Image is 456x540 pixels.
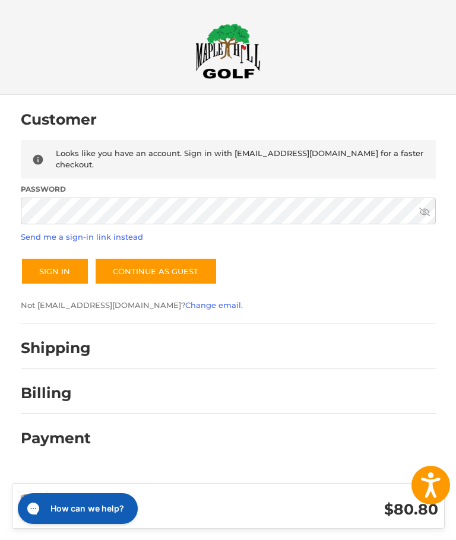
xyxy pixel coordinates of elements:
h3: $80.80 [249,500,438,519]
a: Change email [185,300,241,310]
p: Not [EMAIL_ADDRESS][DOMAIN_NAME]? . [21,300,436,312]
a: Continue as guest [94,258,217,285]
span: Looks like you have an account. Sign in with [EMAIL_ADDRESS][DOMAIN_NAME] for a faster checkout. [56,148,423,170]
a: Send me a sign-in link instead [21,232,143,242]
h2: Billing [21,384,90,402]
h2: Shipping [21,339,91,357]
label: Password [21,184,436,195]
h2: Customer [21,110,97,129]
img: Maple Hill Golf [195,23,261,79]
button: Sign In [21,258,89,285]
h2: Payment [21,429,91,447]
h3: 8 Items [59,497,249,511]
iframe: Gorgias live chat messenger [12,489,141,528]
